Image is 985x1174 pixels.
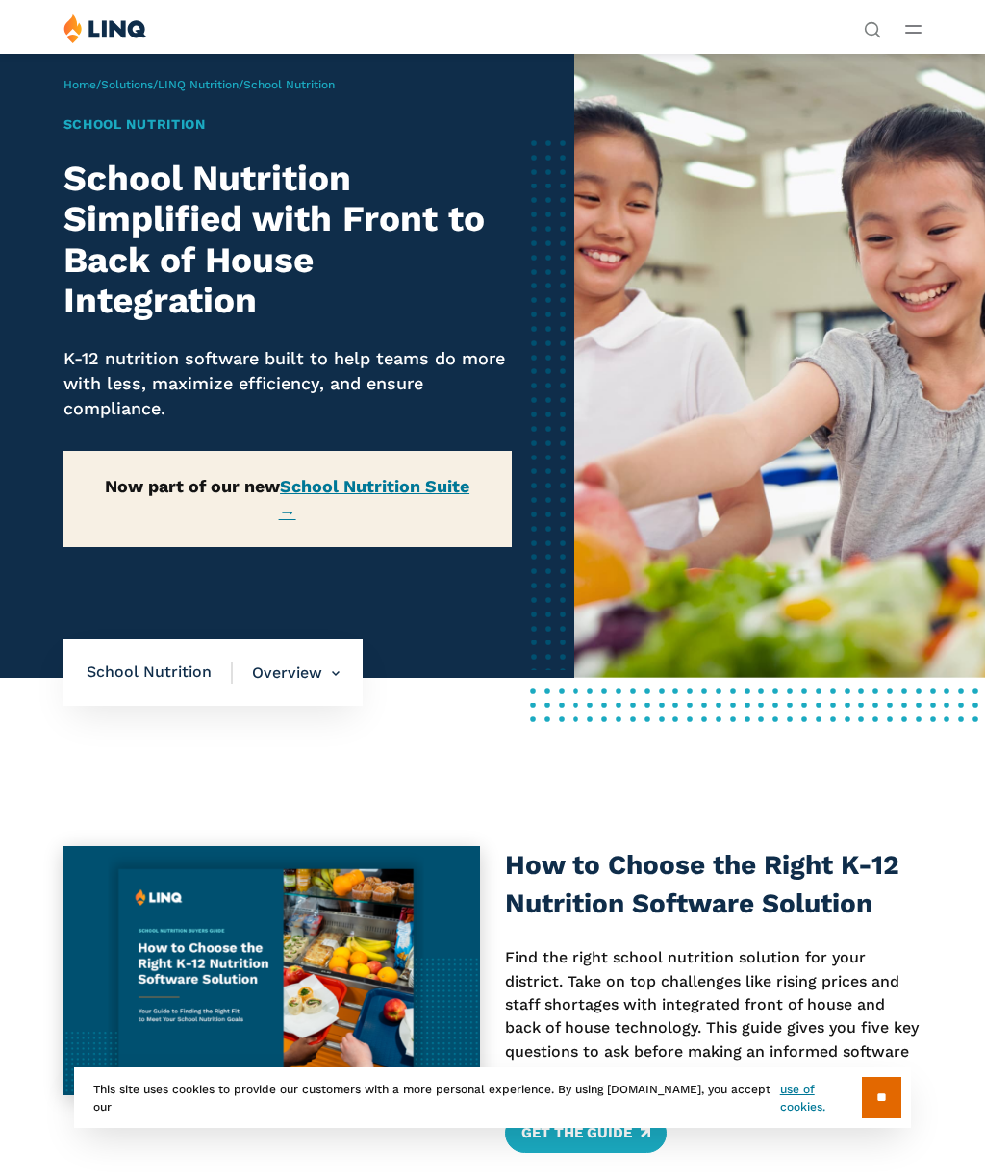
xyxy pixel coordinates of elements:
[864,13,881,37] nav: Utility Navigation
[574,53,985,678] img: School Nutrition Banner
[243,78,335,91] span: School Nutrition
[63,846,480,1094] img: Nutrition Buyers Guide Thumbnail
[158,78,239,91] a: LINQ Nutrition
[74,1067,911,1128] div: This site uses cookies to provide our customers with a more personal experience. By using [DOMAIN...
[505,946,922,1087] p: Find the right school nutrition solution for your district. Take on top challenges like rising pr...
[279,476,470,522] a: School Nutrition Suite →
[101,78,153,91] a: Solutions
[87,662,233,683] span: School Nutrition
[63,114,512,135] h1: School Nutrition
[63,159,512,322] h2: School Nutrition Simplified with Front to Back of House Integration
[63,78,335,91] span: / / /
[63,346,512,420] p: K-12 nutrition software built to help teams do more with less, maximize efficiency, and ensure co...
[233,639,340,707] li: Overview
[780,1081,862,1115] a: use of cookies.
[905,18,922,39] button: Open Main Menu
[864,19,881,37] button: Open Search Bar
[105,476,469,522] strong: Now part of our new
[63,78,96,91] a: Home
[505,846,922,923] h3: How to Choose the Right K-12 Nutrition Software Solution
[63,13,147,43] img: LINQ | K‑12 Software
